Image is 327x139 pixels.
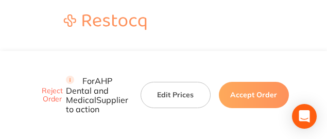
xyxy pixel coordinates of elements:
[66,76,128,114] p: For AHP Dental and Medical Supplier to action
[292,104,317,129] div: Open Intercom Messenger
[39,86,66,104] button: Reject Order
[54,14,157,30] img: Restocq logo
[141,82,211,108] button: Edit Prices
[54,14,157,31] a: Restocq logo
[219,82,289,108] button: Accept Order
